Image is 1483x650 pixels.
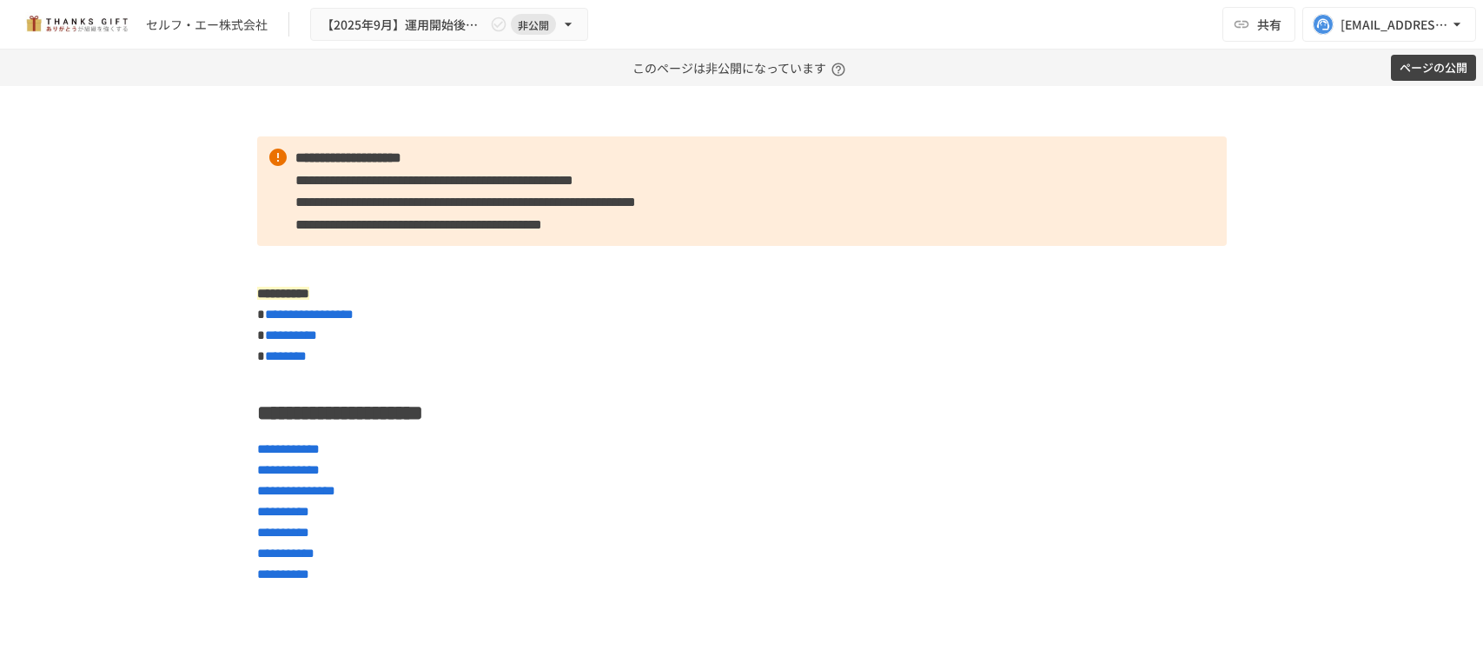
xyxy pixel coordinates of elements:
div: セルフ・エー株式会社 [146,16,268,34]
span: 共有 [1257,15,1281,34]
button: ページの公開 [1391,55,1476,82]
button: 【2025年9月】運用開始後振り返りミーティング非公開 [310,8,588,42]
button: [EMAIL_ADDRESS][DOMAIN_NAME] [1302,7,1476,42]
img: mMP1OxWUAhQbsRWCurg7vIHe5HqDpP7qZo7fRoNLXQh [21,10,132,38]
div: [EMAIL_ADDRESS][DOMAIN_NAME] [1341,14,1448,36]
button: 共有 [1222,7,1295,42]
p: このページは非公開になっています [632,50,851,86]
span: 非公開 [511,16,556,34]
span: 【2025年9月】運用開始後振り返りミーティング [321,14,487,36]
